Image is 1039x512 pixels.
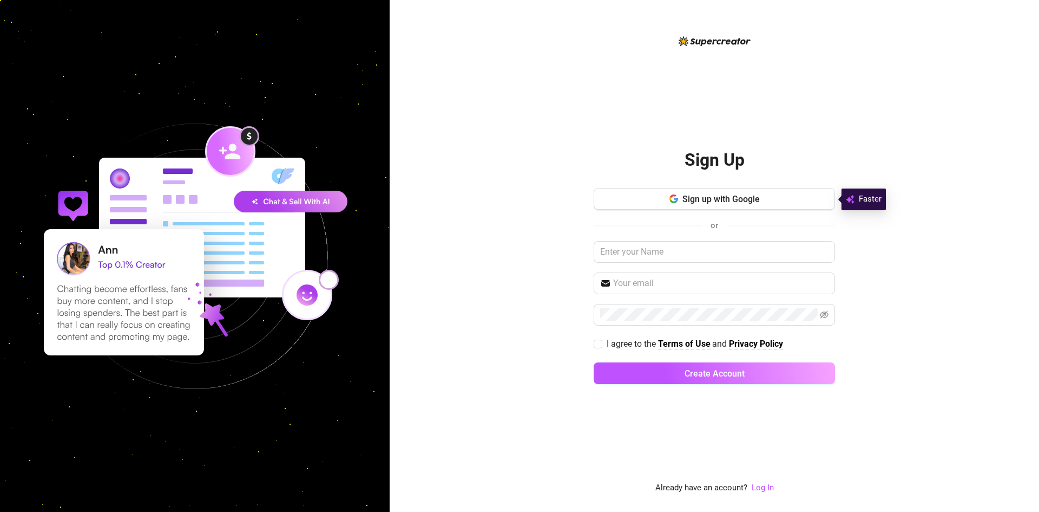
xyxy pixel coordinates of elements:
[846,193,854,206] img: svg%3e
[729,339,783,350] a: Privacy Policy
[752,482,774,495] a: Log In
[655,482,747,495] span: Already have an account?
[607,339,658,349] span: I agree to the
[711,221,718,230] span: or
[712,339,729,349] span: and
[685,149,745,171] h2: Sign Up
[594,362,835,384] button: Create Account
[820,310,828,319] span: eye-invisible
[679,36,751,46] img: logo-BBDzfeDw.svg
[594,241,835,263] input: Enter your Name
[613,277,828,290] input: Your email
[682,194,760,204] span: Sign up with Google
[729,339,783,349] strong: Privacy Policy
[752,483,774,492] a: Log In
[658,339,711,349] strong: Terms of Use
[594,188,835,210] button: Sign up with Google
[685,368,745,379] span: Create Account
[8,69,382,444] img: signup-background-D0MIrEPF.svg
[859,193,882,206] span: Faster
[658,339,711,350] a: Terms of Use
